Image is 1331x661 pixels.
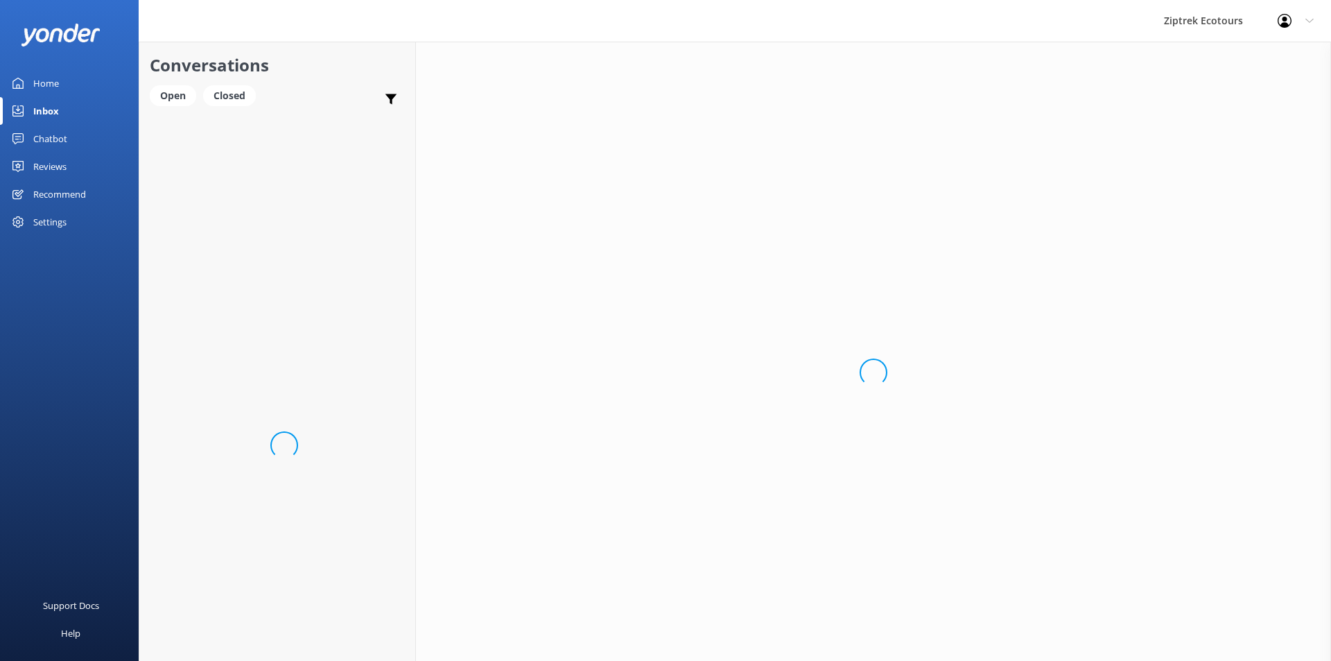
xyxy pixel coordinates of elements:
[150,52,405,78] h2: Conversations
[33,153,67,180] div: Reviews
[203,85,256,106] div: Closed
[150,87,203,103] a: Open
[33,69,59,97] div: Home
[33,208,67,236] div: Settings
[33,180,86,208] div: Recommend
[43,592,99,619] div: Support Docs
[21,24,101,46] img: yonder-white-logo.png
[61,619,80,647] div: Help
[203,87,263,103] a: Closed
[150,85,196,106] div: Open
[33,97,59,125] div: Inbox
[33,125,67,153] div: Chatbot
